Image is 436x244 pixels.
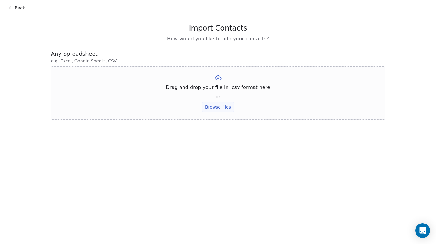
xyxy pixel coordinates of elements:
[202,102,234,112] button: Browse files
[216,94,220,100] span: or
[189,24,247,33] span: Import Contacts
[415,223,430,238] div: Open Intercom Messenger
[167,35,269,43] span: How would you like to add your contacts?
[51,50,385,58] span: Any Spreadsheet
[5,2,29,13] button: Back
[166,84,270,91] span: Drag and drop your file in .csv format here
[51,58,385,64] span: e.g. Excel, Google Sheets, CSV ...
